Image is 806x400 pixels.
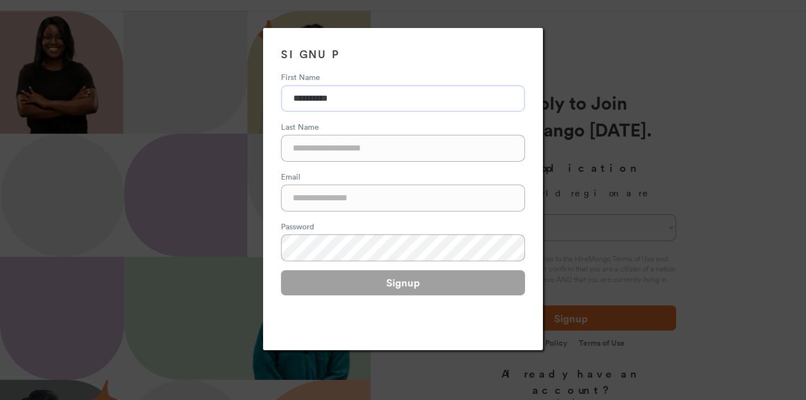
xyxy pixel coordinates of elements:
[281,270,525,295] button: Signup
[281,220,525,232] div: Password
[281,171,525,182] div: Email
[281,121,525,133] div: Last Name
[281,46,525,62] h3: SIGNUP
[281,71,525,83] div: First Name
